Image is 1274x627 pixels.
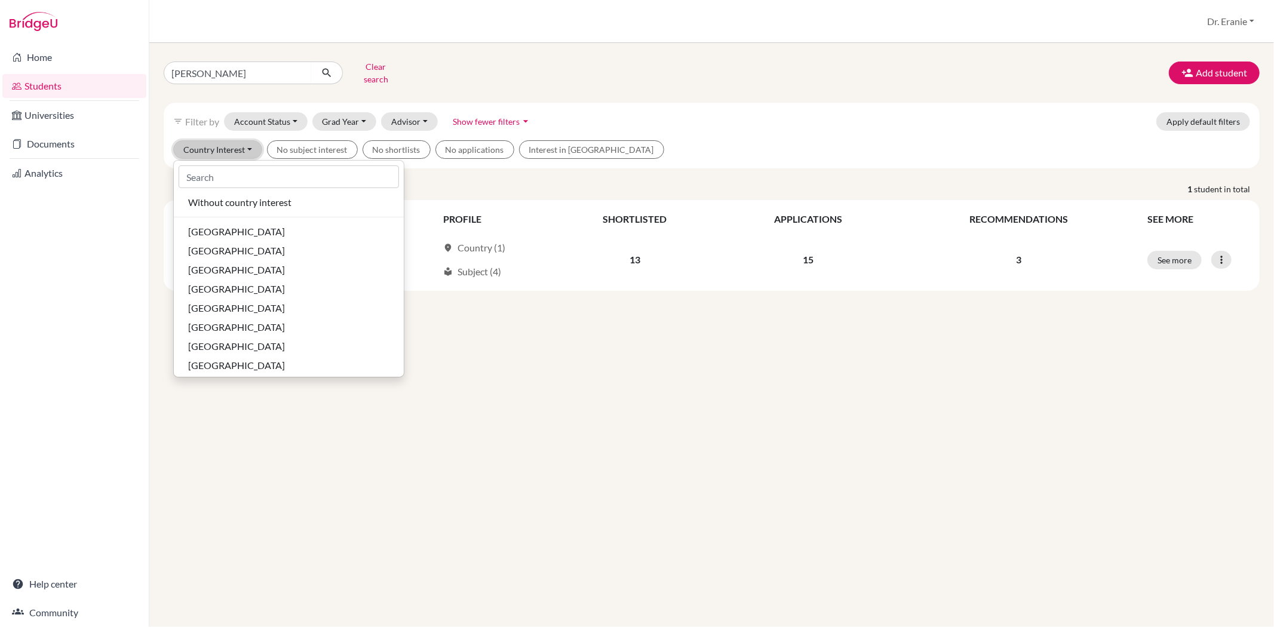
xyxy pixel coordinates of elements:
[443,267,453,276] span: local_library
[551,205,719,233] th: SHORTLISTED
[224,112,308,131] button: Account Status
[188,244,285,258] span: [GEOGRAPHIC_DATA]
[188,339,285,354] span: [GEOGRAPHIC_DATA]
[174,241,404,260] button: [GEOGRAPHIC_DATA]
[443,241,505,255] div: Country (1)
[174,193,404,212] button: Without country interest
[188,320,285,334] span: [GEOGRAPHIC_DATA]
[381,112,438,131] button: Advisor
[188,263,285,277] span: [GEOGRAPHIC_DATA]
[10,12,57,31] img: Bridge-U
[179,165,399,188] input: Search
[443,243,453,253] span: location_on
[2,601,146,625] a: Community
[174,337,404,356] button: [GEOGRAPHIC_DATA]
[2,161,146,185] a: Analytics
[519,140,664,159] button: Interest in [GEOGRAPHIC_DATA]
[188,195,291,210] span: Without country interest
[897,205,1140,233] th: RECOMMENDATIONS
[1140,205,1255,233] th: SEE MORE
[188,225,285,239] span: [GEOGRAPHIC_DATA]
[174,356,404,375] button: [GEOGRAPHIC_DATA]
[174,299,404,318] button: [GEOGRAPHIC_DATA]
[363,140,431,159] button: No shortlists
[1169,62,1260,84] button: Add student
[2,103,146,127] a: Universities
[2,74,146,98] a: Students
[174,260,404,279] button: [GEOGRAPHIC_DATA]
[174,279,404,299] button: [GEOGRAPHIC_DATA]
[185,116,219,127] span: Filter by
[435,140,514,159] button: No applications
[343,57,409,88] button: Clear search
[453,116,520,127] span: Show fewer filters
[551,233,719,286] td: 13
[520,115,532,127] i: arrow_drop_down
[188,301,285,315] span: [GEOGRAPHIC_DATA]
[443,112,542,131] button: Show fewer filtersarrow_drop_down
[1202,10,1260,33] button: Dr. Eranie
[1194,183,1260,195] span: student in total
[2,132,146,156] a: Documents
[267,140,358,159] button: No subject interest
[173,160,404,377] div: Country Interest
[173,116,183,126] i: filter_list
[1156,112,1250,131] button: Apply default filters
[312,112,377,131] button: Grad Year
[719,205,897,233] th: APPLICATIONS
[904,253,1133,267] p: 3
[174,222,404,241] button: [GEOGRAPHIC_DATA]
[443,265,501,279] div: Subject (4)
[1187,183,1194,195] strong: 1
[174,318,404,337] button: [GEOGRAPHIC_DATA]
[2,572,146,596] a: Help center
[188,358,285,373] span: [GEOGRAPHIC_DATA]
[173,140,262,159] button: Country Interest
[1147,251,1202,269] button: See more
[164,62,312,84] input: Find student by name...
[719,233,897,286] td: 15
[2,45,146,69] a: Home
[436,205,551,233] th: PROFILE
[188,282,285,296] span: [GEOGRAPHIC_DATA]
